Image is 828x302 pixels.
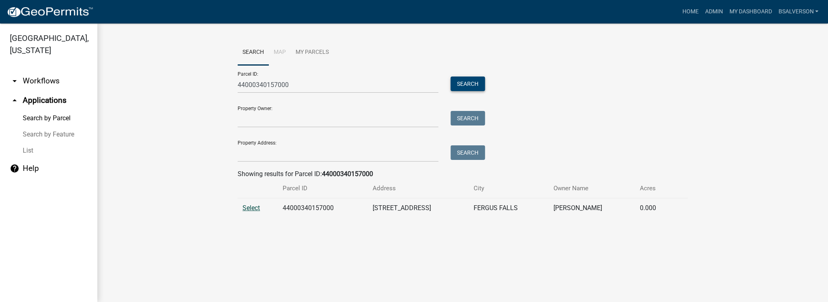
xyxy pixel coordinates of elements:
[10,164,19,173] i: help
[322,170,373,178] strong: 44000340157000
[238,40,269,66] a: Search
[450,111,485,125] button: Search
[549,198,635,218] td: [PERSON_NAME]
[10,76,19,86] i: arrow_drop_down
[10,96,19,105] i: arrow_drop_up
[242,204,260,212] a: Select
[469,179,549,198] th: City
[701,4,726,19] a: Admin
[775,4,822,19] a: BSALVERSON
[278,198,368,218] td: 44000340157000
[679,4,701,19] a: Home
[635,198,674,218] td: 0.000
[278,179,368,198] th: Parcel ID
[238,169,688,179] div: Showing results for Parcel ID:
[635,179,674,198] th: Acres
[368,179,469,198] th: Address
[291,40,334,66] a: My Parcels
[549,179,635,198] th: Owner Name
[450,77,485,91] button: Search
[726,4,775,19] a: My Dashboard
[469,198,549,218] td: FERGUS FALLS
[450,145,485,160] button: Search
[368,198,469,218] td: [STREET_ADDRESS]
